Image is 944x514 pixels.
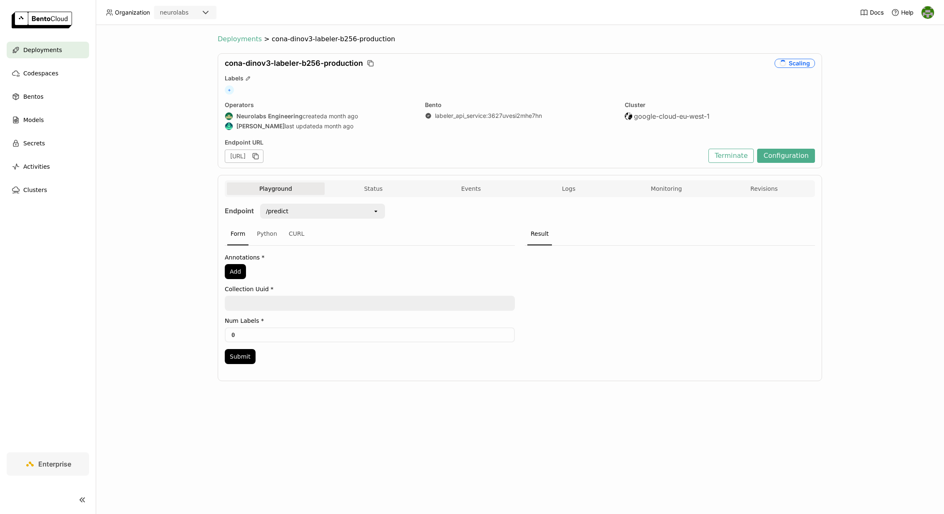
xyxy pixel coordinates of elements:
[23,162,50,172] span: Activities
[225,264,246,279] button: Add
[708,149,754,163] button: Terminate
[860,8,884,17] a: Docs
[225,75,815,82] div: Labels
[218,35,822,43] nav: Breadcrumbs navigation
[562,185,575,192] span: Logs
[325,182,422,195] button: Status
[7,182,89,198] a: Clusters
[757,149,815,163] button: Configuration
[625,101,815,109] div: Cluster
[775,59,815,68] div: Scaling
[373,208,379,215] svg: open
[7,65,89,82] a: Codespaces
[225,150,263,163] div: [URL]
[435,112,542,120] a: labeler_api_service:3627uvesi2mhe7hn
[225,101,415,109] div: Operators
[225,112,233,120] img: Neurolabs Engineering
[160,8,189,17] div: neurolabs
[225,122,415,130] div: last updated
[12,12,72,28] img: logo
[266,207,288,215] div: /predict
[7,112,89,128] a: Models
[225,139,704,146] div: Endpoint URL
[778,59,788,68] i: loading
[422,182,520,195] button: Events
[236,112,303,120] strong: Neurolabs Engineering
[289,207,290,215] input: Selected /predict.
[23,185,47,195] span: Clusters
[23,68,58,78] span: Codespaces
[922,6,934,19] img: Toby Thomas
[286,223,308,245] div: CURL
[189,9,190,17] input: Selected neurolabs.
[225,286,515,292] label: Collection Uuid *
[225,254,515,261] label: Annotations *
[425,101,615,109] div: Bento
[218,35,262,43] span: Deployments
[527,223,552,245] div: Result
[7,88,89,105] a: Bentos
[7,158,89,175] a: Activities
[225,112,415,120] div: created
[225,85,234,95] span: +
[253,223,281,245] div: Python
[23,92,43,102] span: Bentos
[225,207,254,215] strong: Endpoint
[225,317,515,324] label: Num Labels *
[7,135,89,152] a: Secrets
[870,9,884,16] span: Docs
[319,122,353,130] span: a month ago
[891,8,914,17] div: Help
[23,138,45,148] span: Secrets
[901,9,914,16] span: Help
[262,35,272,43] span: >
[115,9,150,16] span: Organization
[227,182,325,195] button: Playground
[7,452,89,476] a: Enterprise
[23,45,62,55] span: Deployments
[38,460,71,468] span: Enterprise
[618,182,715,195] button: Monitoring
[225,59,363,68] span: cona-dinov3-labeler-b256-production
[272,35,395,43] span: cona-dinov3-labeler-b256-production
[23,115,44,125] span: Models
[225,349,256,364] button: Submit
[324,112,358,120] span: a month ago
[225,122,233,130] img: Calin Cojocaru
[7,42,89,58] a: Deployments
[715,182,813,195] button: Revisions
[227,223,248,245] div: Form
[634,112,710,120] span: google-cloud-eu-west-1
[236,122,285,130] strong: [PERSON_NAME]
